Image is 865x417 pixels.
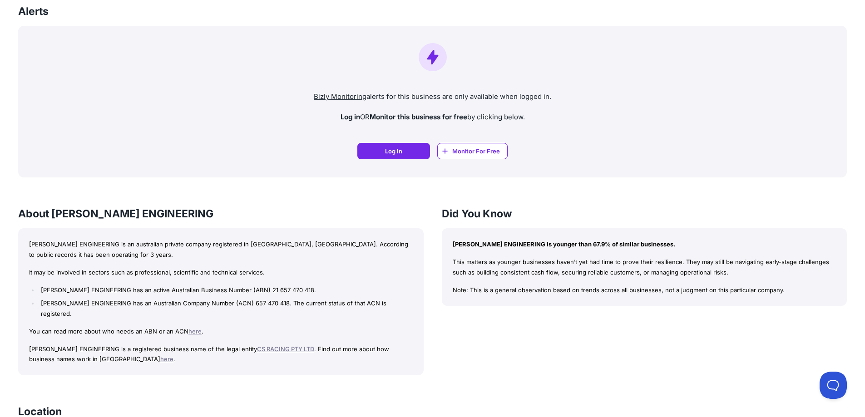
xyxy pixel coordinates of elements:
p: alerts for this business are only available when logged in. [25,92,840,102]
p: Note: This is a general observation based on trends across all businesses, not a judgment on this... [453,285,836,295]
a: Log In [357,143,430,159]
strong: Monitor this business for free [370,113,467,121]
h3: Did You Know [442,206,847,221]
a: CS RACING PTY LTD [257,345,314,353]
p: OR by clicking below. [25,112,840,123]
p: This matters as younger businesses haven’t yet had time to prove their resilience. They may still... [453,257,836,278]
h3: Alerts [18,4,49,19]
p: [PERSON_NAME] ENGINEERING is younger than 67.9% of similar businesses. [453,239,836,250]
p: You can read more about who needs an ABN or an ACN . [29,326,413,337]
a: here [160,355,173,363]
a: Bizly Monitoring [314,92,366,101]
a: Monitor For Free [437,143,508,159]
li: [PERSON_NAME] ENGINEERING has an active Australian Business Number (ABN) 21 657 470 418. [39,285,412,295]
li: [PERSON_NAME] ENGINEERING has an Australian Company Number (ACN) 657 470 418. The current status ... [39,298,412,319]
p: It may be involved in sectors such as professional, scientific and technical services. [29,267,413,278]
a: here [188,328,202,335]
strong: Log in [341,113,360,121]
span: Monitor For Free [452,147,500,156]
h3: About [PERSON_NAME] ENGINEERING [18,206,424,221]
p: [PERSON_NAME] ENGINEERING is a registered business name of the legal entity . Find out more about... [29,344,413,365]
span: Log In [385,147,402,156]
p: [PERSON_NAME] ENGINEERING is an australian private company registered in [GEOGRAPHIC_DATA], [GEOG... [29,239,413,260]
iframe: Toggle Customer Support [820,372,847,399]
